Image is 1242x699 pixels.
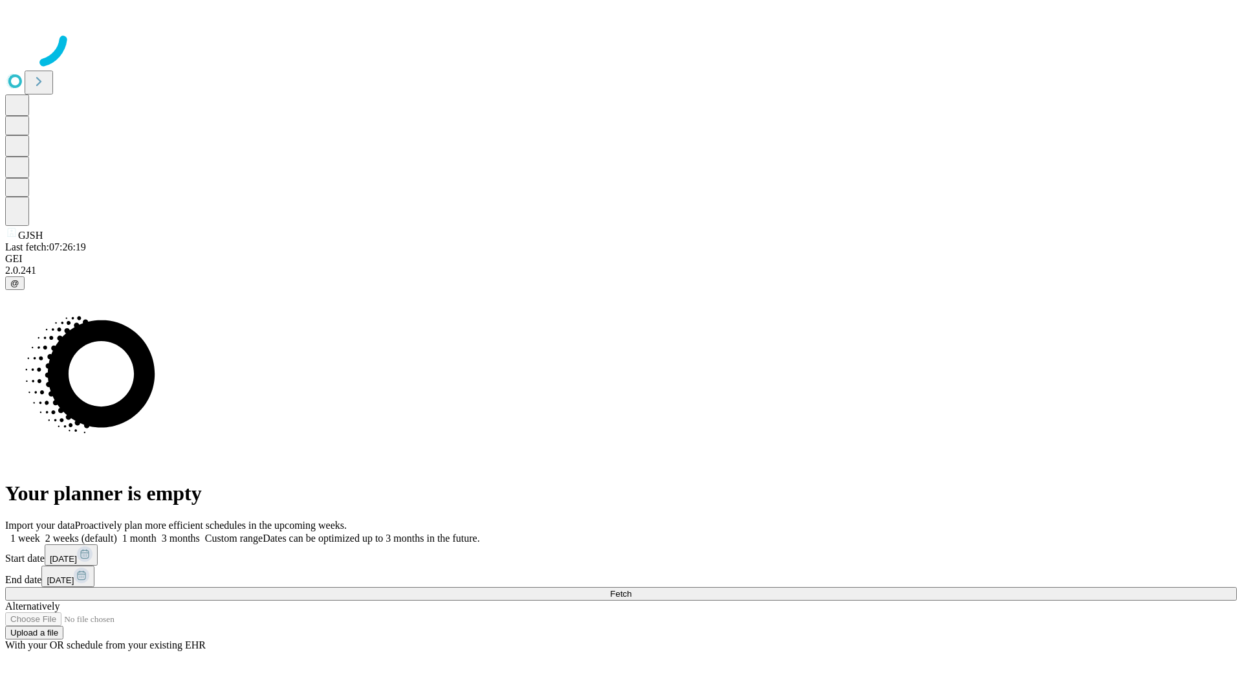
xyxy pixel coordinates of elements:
[41,566,94,587] button: [DATE]
[10,278,19,288] span: @
[5,626,63,639] button: Upload a file
[5,520,75,531] span: Import your data
[47,575,74,585] span: [DATE]
[75,520,347,531] span: Proactively plan more efficient schedules in the upcoming weeks.
[5,482,1237,505] h1: Your planner is empty
[50,554,77,564] span: [DATE]
[5,241,86,252] span: Last fetch: 07:26:19
[205,533,263,544] span: Custom range
[45,544,98,566] button: [DATE]
[10,533,40,544] span: 1 week
[5,544,1237,566] div: Start date
[5,265,1237,276] div: 2.0.241
[18,230,43,241] span: GJSH
[5,566,1237,587] div: End date
[5,276,25,290] button: @
[122,533,157,544] span: 1 month
[162,533,200,544] span: 3 months
[5,587,1237,601] button: Fetch
[610,589,631,599] span: Fetch
[45,533,117,544] span: 2 weeks (default)
[263,533,479,544] span: Dates can be optimized up to 3 months in the future.
[5,601,60,612] span: Alternatively
[5,639,206,650] span: With your OR schedule from your existing EHR
[5,253,1237,265] div: GEI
